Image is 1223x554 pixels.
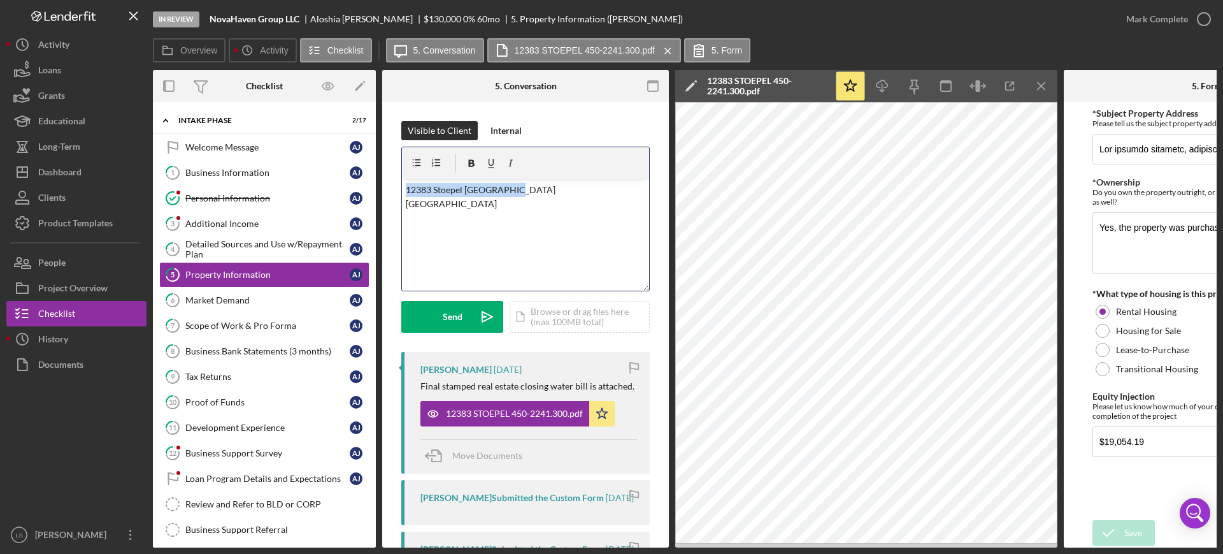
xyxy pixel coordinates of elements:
[477,14,500,24] div: 60 mo
[159,211,369,237] a: 3Additional IncomeAJ
[327,45,364,55] label: Checklist
[159,288,369,313] a: 6Market DemandAJ
[350,345,362,358] div: A J
[159,160,369,186] a: 1Business InformationAJ
[350,319,362,332] div: A J
[6,83,147,108] button: Grants
[185,219,350,229] div: Additional Income
[6,134,147,159] button: Long-Term
[38,134,80,163] div: Long-Term
[6,108,147,134] a: Educational
[185,474,350,484] div: Loan Program Details and Expectations
[159,186,369,211] a: Personal InformationAJ
[401,121,478,140] button: Visible to Client
[171,321,175,330] tspan: 7
[487,38,681,62] button: 12383 STOEPEL 450-2241.300.pdf
[406,183,646,212] p: 12383 Stoepel [GEOGRAPHIC_DATA] [GEOGRAPHIC_DATA]
[490,121,522,140] div: Internal
[484,121,528,140] button: Internal
[169,449,176,457] tspan: 12
[159,135,369,160] a: Welcome MessageAJ
[185,142,350,152] div: Welcome Message
[153,11,199,27] div: In Review
[6,275,147,301] button: Project Overview
[386,38,484,62] button: 5. Conversation
[1192,81,1222,91] div: 5. Form
[515,45,655,55] label: 12383 STOEPEL 450-2241.300.pdf
[606,493,634,503] time: 2025-06-22 05:02
[1126,6,1188,32] div: Mark Complete
[1116,364,1198,374] label: Transitional Housing
[408,121,471,140] div: Visible to Client
[6,326,147,352] a: History
[350,243,362,256] div: A J
[1092,520,1155,546] button: Save
[443,301,462,333] div: Send
[495,81,557,91] div: 5. Conversation
[494,365,522,375] time: 2025-09-04 09:52
[185,295,350,305] div: Market Demand
[159,441,369,466] a: 12Business Support SurveyAJ
[159,313,369,339] a: 7Scope of Work & Pro FormaAJ
[185,448,350,458] div: Business Support Survey
[185,397,350,407] div: Proof of Funds
[310,14,424,24] div: Aloshia [PERSON_NAME]
[1116,326,1181,336] label: Housing for Sale
[343,117,366,124] div: 2 / 17
[350,472,362,485] div: A J
[169,398,177,406] tspan: 10
[159,466,369,492] a: Loan Program Details and ExpectationsAJ
[1124,520,1142,546] div: Save
[6,522,147,548] button: LS[PERSON_NAME]
[350,294,362,307] div: A J
[159,415,369,441] a: 11Development ExperienceAJ
[420,365,492,375] div: [PERSON_NAME]
[420,493,604,503] div: [PERSON_NAME] Submitted the Custom Form
[350,421,362,434] div: A J
[350,141,362,154] div: A J
[1092,391,1155,402] label: Equity Injection
[171,270,175,279] tspan: 5
[6,159,147,185] button: Dashboard
[260,45,288,55] label: Activity
[38,301,75,330] div: Checklist
[350,447,362,460] div: A J
[159,339,369,364] a: 8Business Bank Statements (3 months)AJ
[180,45,217,55] label: Overview
[712,45,742,55] label: 5. Form
[420,440,535,472] button: Move Documents
[159,390,369,415] a: 10Proof of FundsAJ
[6,57,147,83] button: Loans
[511,14,683,24] div: 5. Property Information ([PERSON_NAME])
[32,522,115,551] div: [PERSON_NAME]
[420,401,615,426] button: 12383 STOEPEL 450-2241.300.pdf
[38,108,85,137] div: Educational
[185,270,350,280] div: Property Information
[246,81,283,91] div: Checklist
[38,185,66,214] div: Clients
[6,210,147,236] button: Product Templates
[6,32,147,57] a: Activity
[424,13,461,24] span: $130,000
[38,159,82,188] div: Dashboard
[350,396,362,409] div: A J
[413,45,476,55] label: 5. Conversation
[6,250,147,275] button: People
[38,32,69,61] div: Activity
[159,237,369,262] a: 4Detailed Sources and Use w/Repayment PlanAJ
[1113,6,1217,32] button: Mark Complete
[38,210,113,239] div: Product Templates
[210,14,299,24] b: NovaHaven Group LLC
[6,352,147,377] a: Documents
[401,301,503,333] button: Send
[185,168,350,178] div: Business Information
[350,192,362,205] div: A J
[171,372,175,381] tspan: 9
[15,532,23,539] text: LS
